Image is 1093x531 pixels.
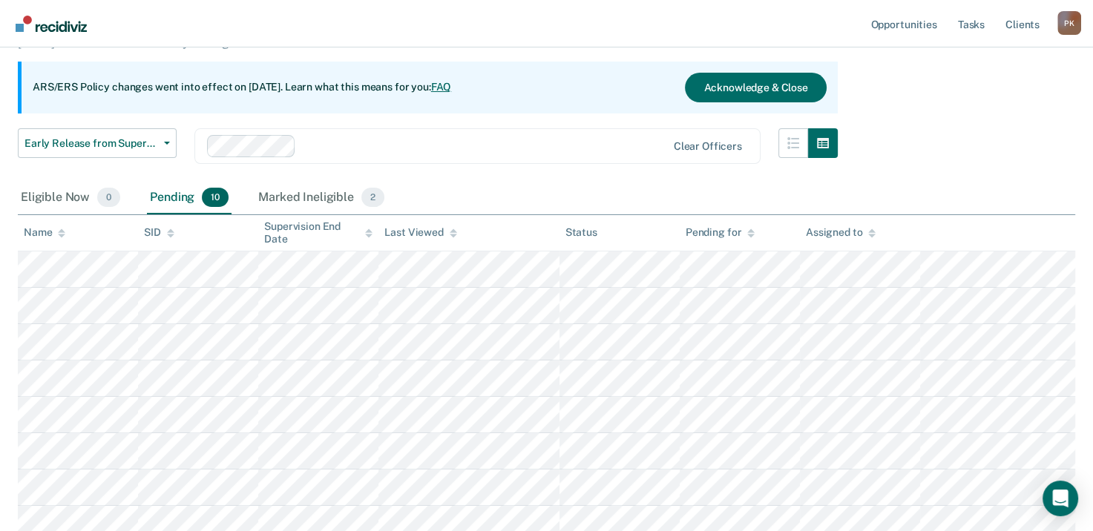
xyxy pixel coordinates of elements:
button: Profile dropdown button [1057,11,1081,35]
span: Early Release from Supervision [24,137,158,150]
span: 0 [97,188,120,207]
div: Status [565,226,597,239]
div: Last Viewed [384,226,456,239]
div: Pending for [686,226,755,239]
img: Recidiviz [16,16,87,32]
div: Pending10 [147,182,232,214]
div: P K [1057,11,1081,35]
button: Acknowledge & Close [685,73,826,102]
a: FAQ [431,81,452,93]
span: 2 [361,188,384,207]
div: Name [24,226,65,239]
div: Clear officers [674,140,742,153]
div: Eligible Now0 [18,182,123,214]
div: Open Intercom Messenger [1043,481,1078,516]
div: Marked Ineligible2 [255,182,387,214]
span: 10 [202,188,229,207]
button: Early Release from Supervision [18,128,177,158]
p: ARS/ERS Policy changes went into effect on [DATE]. Learn what this means for you: [33,80,451,95]
p: Supervision clients may be eligible for Early Release from Supervision if they meet certain crite... [18,22,818,50]
div: Supervision End Date [264,220,372,245]
div: SID [144,226,174,239]
div: Assigned to [806,226,876,239]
